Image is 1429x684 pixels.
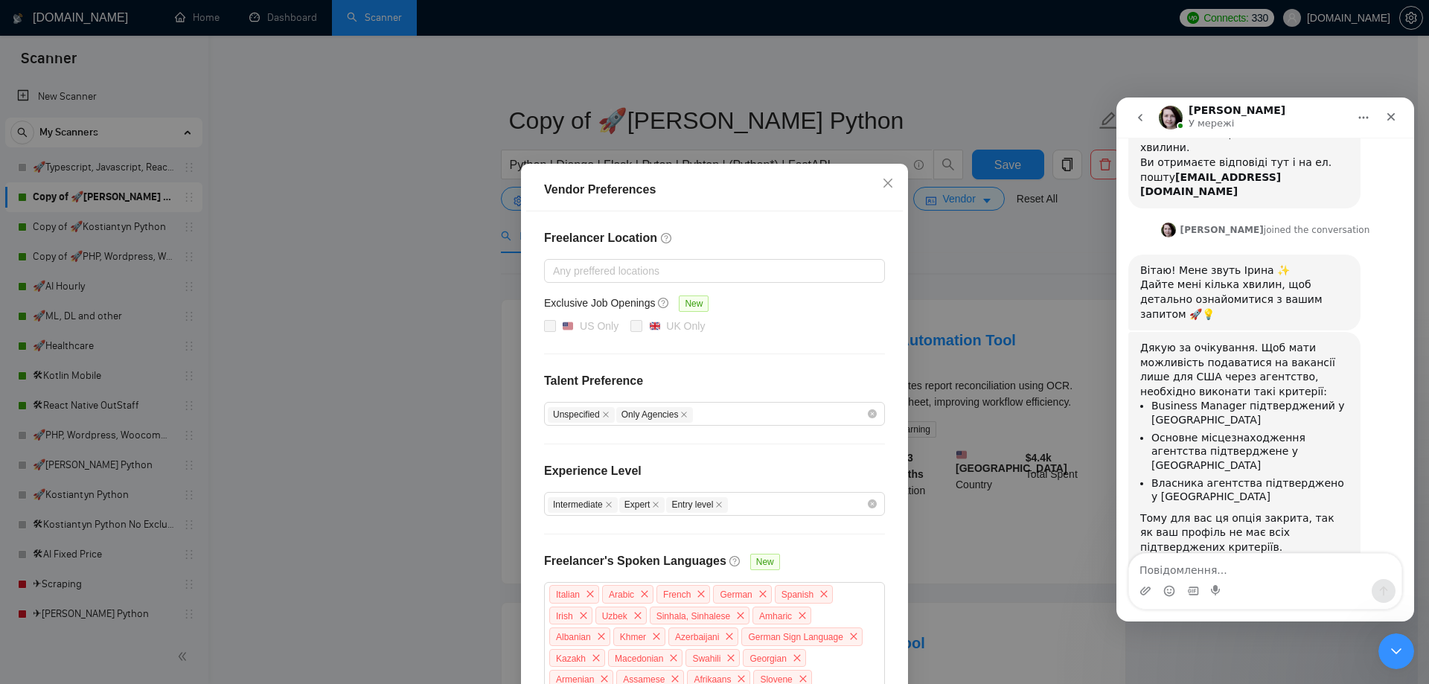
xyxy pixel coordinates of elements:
[24,166,232,181] div: Вітаю! Мене звуть Ірина ✨
[24,414,232,560] div: Тому для вас ця опція закрита, так як ваш профіль не має всіх підтверджених критеріїв. ​ Більше д...
[759,610,792,621] span: Amharic
[692,653,720,663] span: Swahili
[630,607,646,624] span: close
[721,628,738,645] span: close
[24,74,164,100] b: [EMAIL_ADDRESS][DOMAIN_NAME]
[12,234,286,601] div: Iryna каже…
[609,589,634,600] span: Arabic
[24,243,232,301] div: Дякую за очікування. Щоб мати можливість подаватися на вакансії лише для США через агентство, нео...
[679,295,709,312] span: New
[720,589,752,600] span: German
[544,181,885,199] div: Vendor Preferences
[755,586,771,602] span: close
[544,462,642,480] h4: Experience Level
[666,497,728,513] span: Entry level
[582,586,598,602] span: close
[748,632,843,642] span: German Sign Language
[575,607,592,624] span: close
[732,607,749,624] span: close
[666,318,705,334] div: UK Only
[693,586,709,602] span: close
[602,411,610,418] span: close
[544,295,655,311] h5: Exclusive Job Openings
[723,650,739,666] span: close
[675,632,719,642] span: Azerbaijani
[556,610,573,621] span: Irish
[868,499,877,508] span: close-circle
[663,589,691,600] span: French
[548,407,615,423] span: Unspecified
[35,333,232,375] li: Основне місцезнаходження агентства підтверджене у [GEOGRAPHIC_DATA]
[661,232,673,244] span: question-circle
[749,653,786,663] span: Georgian
[650,321,660,331] img: 🇬🇧
[781,589,813,600] span: Spanish
[64,127,147,138] b: [PERSON_NAME]
[47,488,59,499] button: Вибір емодзі
[556,589,580,600] span: Italian
[23,488,35,499] button: Завантажити вкладений файл
[580,318,618,334] div: US Only
[12,157,286,234] div: Iryna каже…
[789,650,805,666] span: close
[12,234,244,569] div: Дякую за очікування. Щоб мати можливість подаватися на вакансії лише для США через агентство, нео...
[729,555,741,567] span: question-circle
[556,653,586,663] span: Kazakh
[602,610,627,621] span: Uzbek
[680,411,688,418] span: close
[619,497,665,513] span: Expert
[882,177,894,189] span: close
[636,586,653,602] span: close
[12,123,286,157] div: Iryna каже…
[868,164,908,204] button: Close
[656,610,730,621] span: Sinhala, Sinhalese
[35,379,232,406] li: Власника агентства підтверджено у [GEOGRAPHIC_DATA]
[71,488,83,499] button: вибір GIF-файлів
[868,409,877,418] span: close-circle
[816,586,832,602] span: close
[593,628,610,645] span: close
[648,628,665,645] span: close
[13,456,285,482] textarea: Повідомлення...
[563,321,573,331] img: 🇺🇸
[45,125,60,140] img: Profile image for Iryna
[544,552,726,570] h4: Freelancer's Spoken Languages
[715,501,723,508] span: close
[35,301,232,329] li: Business Manager підтверджений у [GEOGRAPHIC_DATA]
[1116,98,1414,621] iframe: To enrich screen reader interactions, please activate Accessibility in Grammarly extension settings
[95,488,106,499] button: Start recording
[845,628,862,645] span: close
[615,653,663,663] span: Macedonian
[620,632,646,642] span: Khmer
[794,607,811,624] span: close
[665,650,682,666] span: close
[544,229,885,247] h4: Freelancer Location
[548,497,618,513] span: Intermediate
[616,407,694,423] span: Only Agencies
[12,157,244,233] div: Вітаю! Мене звуть Ірина ✨Дайте мені кілька хвилин, щоб детально ознайомитися з вашим запитом 🚀💡
[64,126,254,139] div: joined the conversation
[255,482,279,505] button: Надіслати повідомлення…
[605,501,613,508] span: close
[750,554,780,570] span: New
[24,180,232,224] div: Дайте мені кілька хвилин, щоб детально ознайомитися з вашим запитом 🚀💡
[1378,633,1414,669] iframe: To enrich screen reader interactions, please activate Accessibility in Grammarly extension settings
[588,650,604,666] span: close
[544,372,885,390] h4: Talent Preference
[658,297,670,309] span: question-circle
[556,632,591,642] span: Albanian
[652,501,659,508] span: close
